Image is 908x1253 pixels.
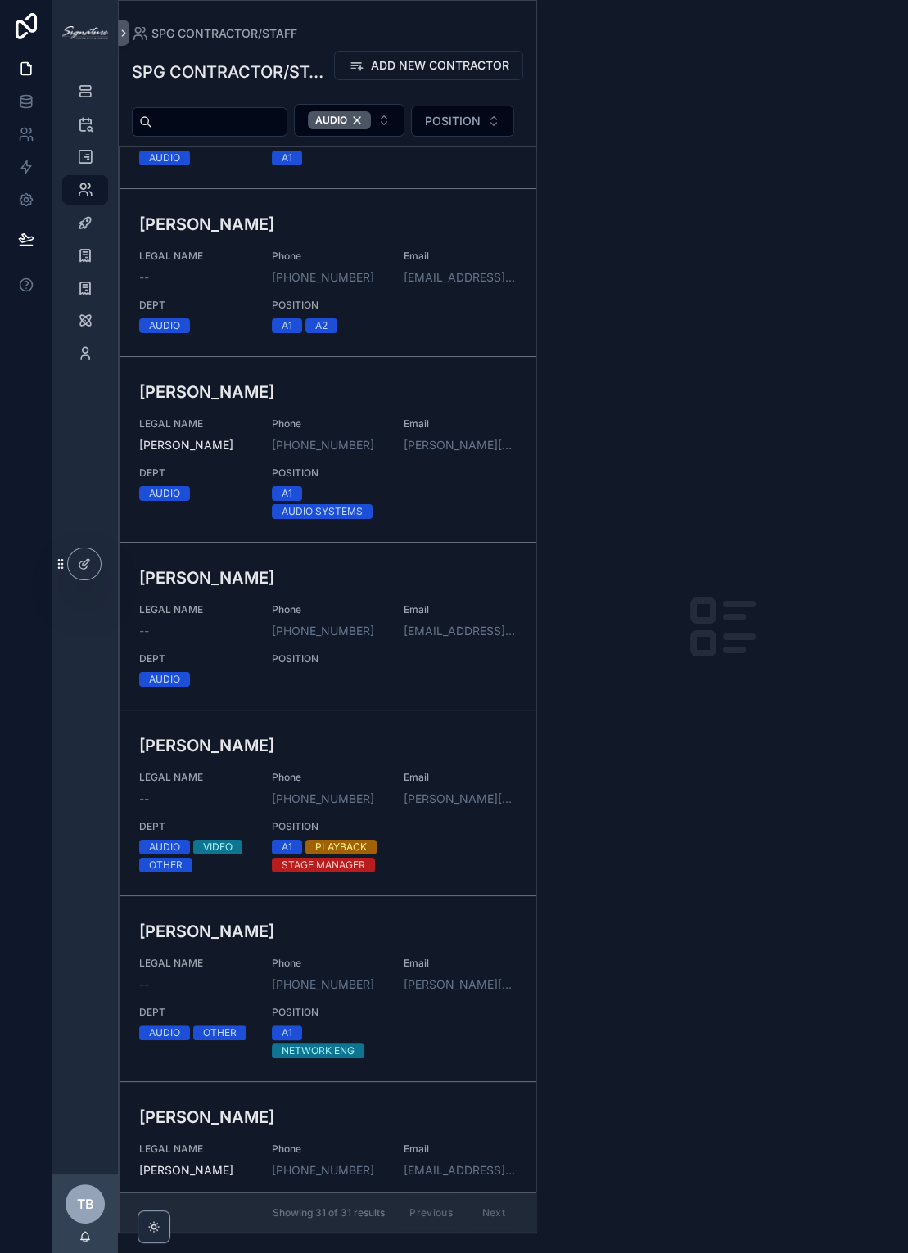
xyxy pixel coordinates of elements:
div: scrollable content [52,65,118,390]
button: ADD NEW CONTRACTOR [334,51,523,80]
a: [PERSON_NAME]LEGAL NAME--Phone[PHONE_NUMBER]Email[EMAIL_ADDRESS][DOMAIN_NAME]DEPTAUDIOPOSITION [120,542,536,710]
span: Phone [272,250,385,263]
h3: [PERSON_NAME] [139,733,517,758]
a: [PERSON_NAME]LEGAL NAME--Phone[PHONE_NUMBER]Email[EMAIL_ADDRESS][DOMAIN_NAME]DEPTAUDIOPOSITIONA1A2 [120,188,536,356]
span: Email [404,250,517,263]
span: POSITION [272,1006,385,1019]
h3: [PERSON_NAME] [139,212,517,237]
span: POSITION [272,299,385,312]
a: SPG CONTRACTOR/STAFF [132,25,297,42]
span: DEPT [139,652,252,665]
a: [PHONE_NUMBER] [272,1162,374,1179]
div: OTHER [149,858,183,872]
div: PLAYBACK [315,840,367,854]
span: LEGAL NAME [139,771,252,784]
button: Select Button [411,106,514,137]
div: STAGE MANAGER [282,858,365,872]
button: Select Button [294,104,404,137]
span: POSITION [272,820,385,833]
span: Phone [272,1143,385,1156]
a: [PERSON_NAME]LEGAL NAME[PERSON_NAME]Phone[PHONE_NUMBER]Email[PERSON_NAME][EMAIL_ADDRESS][DOMAIN_N... [120,356,536,542]
span: LEGAL NAME [139,250,252,263]
a: [PHONE_NUMBER] [272,269,374,286]
span: Email [404,1143,517,1156]
a: [PHONE_NUMBER] [272,791,374,807]
div: A1 [282,840,292,854]
span: -- [139,791,149,807]
h3: [PERSON_NAME] [139,919,517,944]
span: Phone [272,771,385,784]
span: ADD NEW CONTRACTOR [371,57,509,74]
a: [EMAIL_ADDRESS][DOMAIN_NAME] [404,623,517,639]
span: -- [139,269,149,286]
a: [PHONE_NUMBER] [272,976,374,993]
div: A1 [282,1025,292,1040]
span: Email [404,771,517,784]
span: [PERSON_NAME] [139,437,252,453]
a: [PERSON_NAME][EMAIL_ADDRESS][DOMAIN_NAME] [404,437,517,453]
div: A2 [315,318,328,333]
h3: [PERSON_NAME] [139,566,517,590]
span: Email [404,417,517,430]
span: SPG CONTRACTOR/STAFF [151,25,297,42]
div: AUDIO [308,111,371,129]
span: -- [139,976,149,993]
a: [EMAIL_ADDRESS][DOMAIN_NAME] [404,269,517,286]
div: AUDIO [149,1025,180,1040]
div: A1 [282,151,292,165]
a: [PERSON_NAME]LEGAL NAME--Phone[PHONE_NUMBER]Email[PERSON_NAME][EMAIL_ADDRESS][DOMAIN_NAME]DEPTAUD... [120,895,536,1081]
span: Phone [272,417,385,430]
div: AUDIO [149,486,180,501]
span: POSITION [425,113,481,129]
span: POSITION [272,466,385,480]
span: DEPT [139,466,252,480]
div: A1 [282,486,292,501]
a: [PHONE_NUMBER] [272,623,374,639]
span: Email [404,603,517,616]
span: TB [77,1194,94,1214]
div: AUDIO [149,672,180,687]
span: POSITION [272,1192,385,1205]
span: LEGAL NAME [139,1143,252,1156]
div: AUDIO [149,151,180,165]
span: DEPT [139,820,252,833]
h3: [PERSON_NAME] [139,1105,517,1129]
span: Phone [272,957,385,970]
div: OTHER [203,1025,237,1040]
a: [PERSON_NAME][EMAIL_ADDRESS][DOMAIN_NAME] [404,791,517,807]
h1: SPG CONTRACTOR/STAFF [132,61,327,83]
h3: [PERSON_NAME] [139,380,517,404]
div: AUDIO [149,840,180,854]
img: App logo [62,26,108,39]
a: [EMAIL_ADDRESS][DOMAIN_NAME], [EMAIL_ADDRESS][DOMAIN_NAME] [404,1162,517,1179]
span: LEGAL NAME [139,957,252,970]
a: [PERSON_NAME][EMAIL_ADDRESS][DOMAIN_NAME] [404,976,517,993]
div: A1 [282,318,292,333]
span: Phone [272,603,385,616]
span: -- [139,623,149,639]
button: Unselect AUDIO [308,111,371,129]
span: DEPT [139,1192,252,1205]
div: VIDEO [203,840,233,854]
a: [PERSON_NAME]LEGAL NAME[PERSON_NAME]Phone[PHONE_NUMBER]Email[EMAIL_ADDRESS][DOMAIN_NAME], [EMAIL_... [120,1081,536,1249]
div: NETWORK ENG [282,1043,355,1058]
span: POSITION [272,652,385,665]
span: LEGAL NAME [139,417,252,430]
a: [PERSON_NAME]LEGAL NAME--Phone[PHONE_NUMBER]Email[PERSON_NAME][EMAIL_ADDRESS][DOMAIN_NAME]DEPTAUD... [120,710,536,895]
span: LEGAL NAME [139,603,252,616]
span: [PERSON_NAME] [139,1162,252,1179]
span: Email [404,957,517,970]
span: DEPT [139,1006,252,1019]
a: [PHONE_NUMBER] [272,437,374,453]
div: AUDIO SYSTEMS [282,504,363,519]
div: AUDIO [149,318,180,333]
span: DEPT [139,299,252,312]
span: Showing 31 of 31 results [273,1206,385,1219]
